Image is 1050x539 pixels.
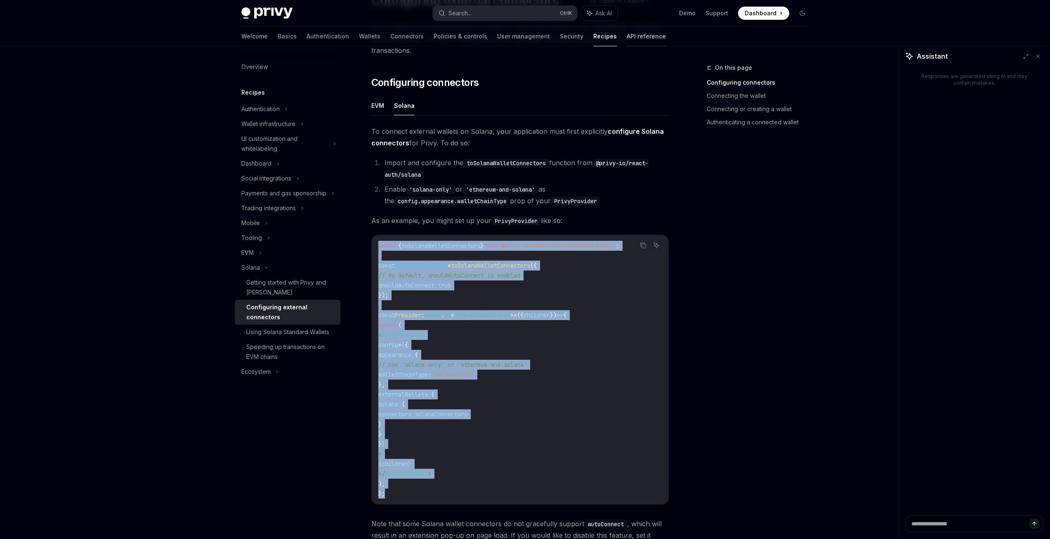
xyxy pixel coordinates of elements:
span: PrivyProvider [385,470,428,477]
span: ; [616,242,619,249]
span: // Use 'solana-only' or 'ethereum-and-solana' [378,361,527,368]
span: }, [378,381,385,388]
span: > [510,311,514,319]
span: < [451,311,454,319]
a: Overview [235,59,340,74]
span: { [378,460,382,468]
div: Getting started with Privy and [PERSON_NAME] [246,278,335,297]
span: < [378,331,382,339]
code: 'ethereum-and-solana' [462,185,538,194]
a: Policies & controls [434,26,487,46]
span: FC [444,311,451,319]
a: Recipes [593,26,617,46]
button: Search...CtrlK [433,6,577,21]
span: Assistant [917,51,948,61]
code: 'solana-only' [406,185,455,194]
a: Connecting the wallet [707,89,816,102]
button: Send message [1029,519,1039,529]
img: dark logo [241,7,293,19]
a: Wallets [359,26,380,46]
span: solanaConnectors [395,262,448,269]
span: { [431,391,434,398]
a: User management [497,26,550,46]
div: Authentication [241,104,280,114]
div: Dashboard [241,159,271,169]
a: Using Solana Standard Wallets [235,325,340,340]
span: 'solana-only' [431,371,474,378]
span: { [405,341,408,349]
button: Copy the contents from the code block [638,240,649,251]
span: children [524,311,550,319]
span: '@privy-io/react-auth/[PERSON_NAME]' [497,242,616,249]
code: PrivyProvider [491,216,541,226]
a: Support [706,9,728,17]
div: Payments and gas sponsorship [241,188,326,198]
span: const [378,311,395,319]
button: Toggle dark mode [796,7,809,20]
span: appearance: [378,351,415,359]
span: const [378,262,395,269]
span: toSolanaWalletConnectors [451,262,530,269]
span: PropsWithChildren [454,311,510,319]
span: }); [378,292,388,299]
span: { [398,242,401,249]
li: Enable or as the prop of your [382,183,669,207]
div: Overview [241,62,268,72]
span: } [408,460,411,468]
a: API reference [627,26,666,46]
code: autoConnect [584,520,627,529]
span: solana: [378,401,401,408]
div: Trading integrations [241,203,296,213]
span: => [557,311,563,319]
span: On this page [715,63,752,73]
a: Basics [278,26,297,46]
span: = [448,262,451,269]
span: Dashboard [745,9,776,17]
span: ({ [517,311,524,319]
div: Responses are generated using AI and may contain mistakes. [918,73,1030,86]
div: Configuring external connectors [246,302,335,322]
a: Dashboard [738,7,789,20]
span: Ask AI [595,9,612,17]
span: PrivyProvider [382,331,425,339]
span: To connect external wallets on Solana, your application must first explicitly for Privy. To do so: [371,126,669,149]
span: Configuring connectors [371,76,479,89]
span: { [401,341,405,349]
div: Ecosystem [241,367,271,377]
div: Solana [241,263,260,273]
div: Search... [448,8,472,18]
span: Provider [395,311,421,319]
button: Solana [394,96,415,115]
a: Speeding up transactions on EVM chains [235,340,340,364]
span: }) [550,311,557,319]
span: from [484,242,497,249]
span: } [378,430,382,438]
span: </ [378,470,385,477]
span: config [378,341,398,349]
span: { [415,351,418,359]
span: // By default, shouldAutoConnect is enabled [378,272,520,279]
span: return [378,321,398,329]
span: walletChainType: [378,371,431,378]
span: toSolanaWalletConnectors [401,242,481,249]
div: Mobile [241,218,260,228]
div: Social integrations [241,173,291,183]
span: > [428,470,431,477]
span: import [378,242,398,249]
span: }; [378,490,385,497]
h5: Recipes [241,88,265,97]
a: Configuring connectors [707,76,816,89]
span: Ctrl K [560,10,572,17]
a: Getting started with Privy and [PERSON_NAME] [235,275,340,300]
div: Speeding up transactions on EVM chains [246,342,335,362]
a: Authenticating a connected wallet [707,116,816,129]
span: ); [378,480,385,487]
span: = [398,341,401,349]
div: Wallet infrastructure [241,119,295,129]
span: } [378,440,382,448]
a: Authentication [307,26,349,46]
div: EVM [241,248,254,258]
code: config.appearance.walletChainType [394,197,510,206]
a: Welcome [241,26,268,46]
span: } [382,440,385,448]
